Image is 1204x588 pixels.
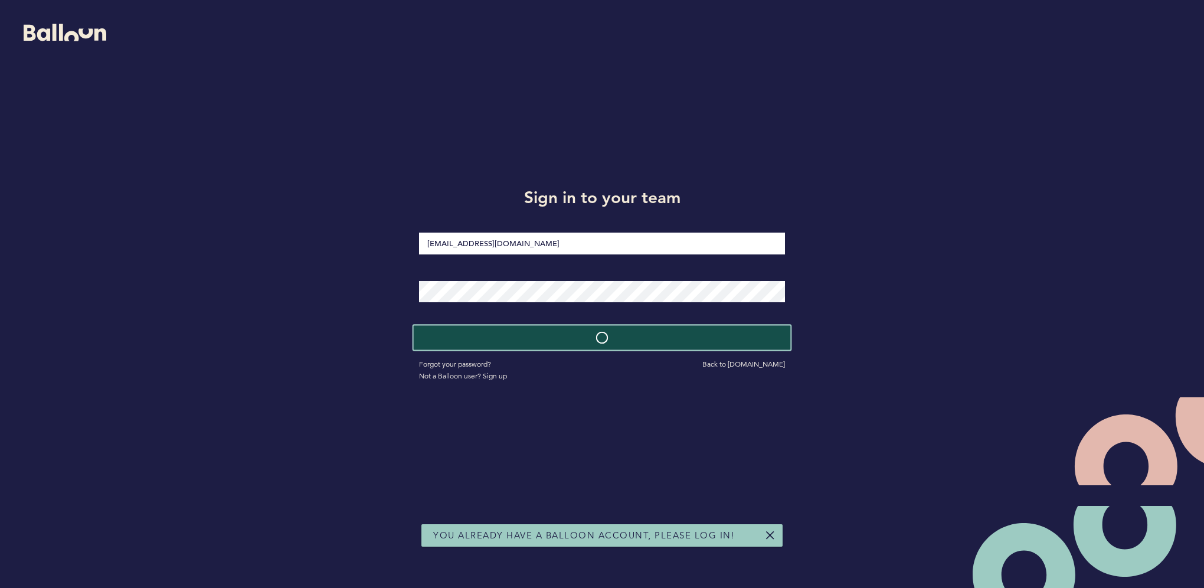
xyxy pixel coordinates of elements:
[419,360,491,368] a: Forgot your password?
[421,524,783,547] div: You already have a Balloon account, please log in!
[702,360,785,368] a: Back to [DOMAIN_NAME]
[419,281,785,302] input: Password
[419,233,785,254] input: Email
[419,371,507,380] a: Not a Balloon user? Sign up
[410,185,794,209] h1: Sign in to your team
